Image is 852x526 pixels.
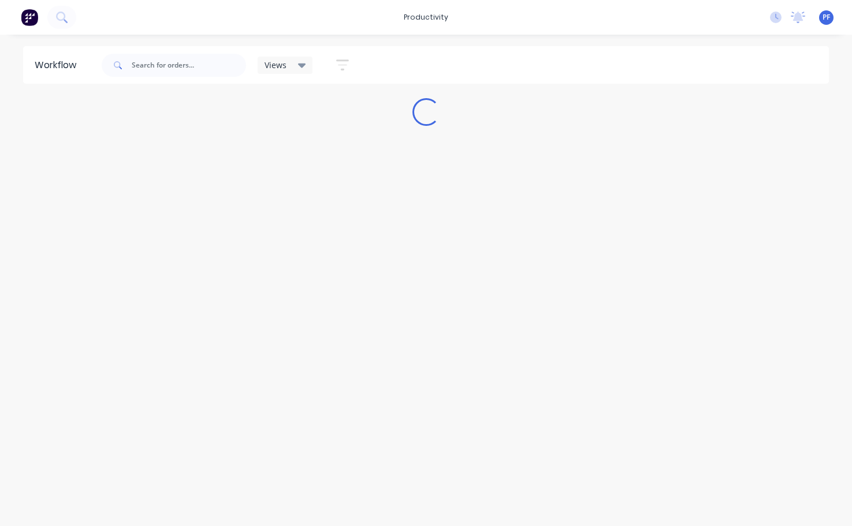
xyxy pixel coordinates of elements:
[35,58,82,72] div: Workflow
[132,54,246,77] input: Search for orders...
[265,59,287,71] span: Views
[823,12,830,23] span: PF
[398,9,454,26] div: productivity
[21,9,38,26] img: Factory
